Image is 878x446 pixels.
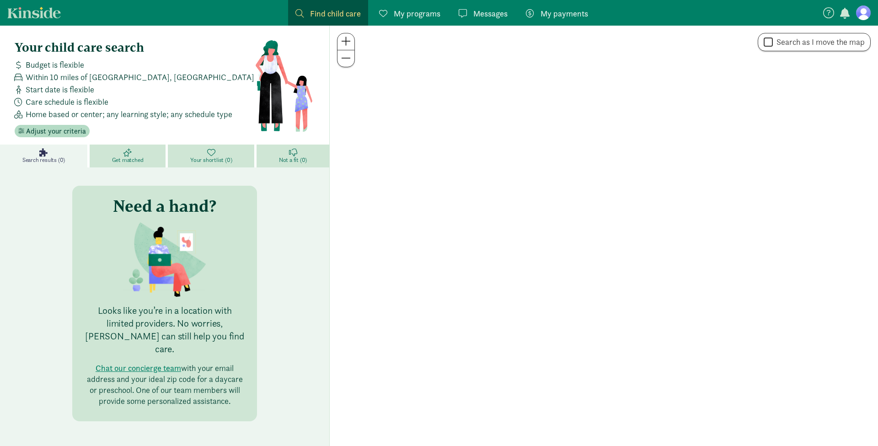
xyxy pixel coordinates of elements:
[26,83,94,96] span: Start date is flexible
[15,125,90,138] button: Adjust your criteria
[90,145,168,167] a: Get matched
[26,59,84,71] span: Budget is flexible
[113,197,216,215] h3: Need a hand?
[541,7,588,20] span: My payments
[112,156,144,164] span: Get matched
[168,145,257,167] a: Your shortlist (0)
[190,156,232,164] span: Your shortlist (0)
[279,156,307,164] span: Not a fit (0)
[26,96,108,108] span: Care schedule is flexible
[83,304,246,355] p: Looks like you’re in a location with limited providers. No worries, [PERSON_NAME] can still help ...
[773,37,865,48] label: Search as I move the map
[257,145,329,167] a: Not a fit (0)
[26,71,254,83] span: Within 10 miles of [GEOGRAPHIC_DATA], [GEOGRAPHIC_DATA]
[310,7,361,20] span: Find child care
[96,363,181,374] button: Chat our concierge team
[394,7,440,20] span: My programs
[26,126,86,137] span: Adjust your criteria
[15,40,255,55] h4: Your child care search
[7,7,61,18] a: Kinside
[22,156,65,164] span: Search results (0)
[473,7,508,20] span: Messages
[26,108,232,120] span: Home based or center; any learning style; any schedule type
[83,363,246,407] p: with your email address and your ideal zip code for a daycare or preschool. One of our team membe...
